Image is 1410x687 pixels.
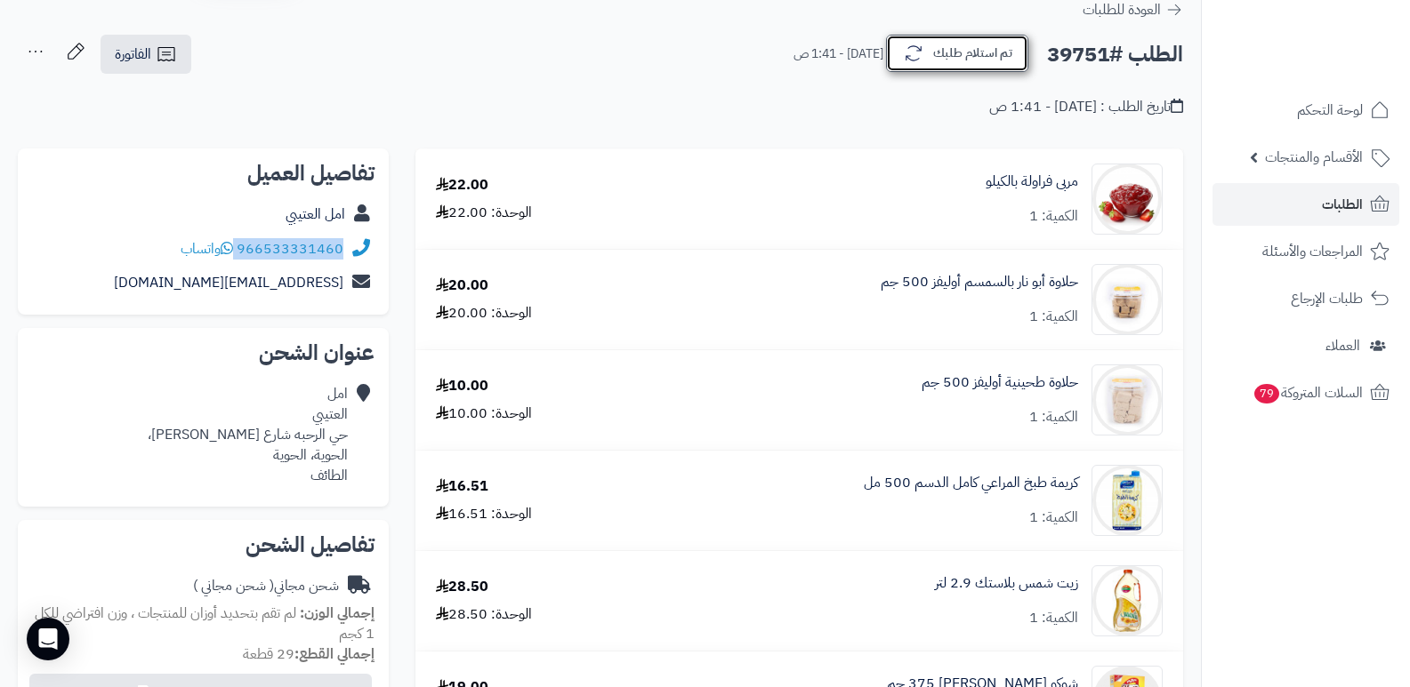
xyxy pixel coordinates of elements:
div: تاريخ الطلب : [DATE] - 1:41 ص [989,97,1183,117]
div: الوحدة: 16.51 [436,504,532,524]
span: لوحة التحكم [1297,98,1363,123]
a: كريمة طبخ المراعي كامل الدسم 500 مل [864,473,1078,493]
strong: إجمالي القطع: [294,643,375,665]
a: الفاتورة [101,35,191,74]
div: الكمية: 1 [1029,307,1078,327]
h2: تفاصيل الشحن [32,534,375,555]
a: السلات المتروكة79 [1213,371,1399,414]
a: 966533331460 [237,238,343,260]
h2: الطلب #39751 [1047,36,1183,73]
a: لوحة التحكم [1213,89,1399,132]
small: 29 قطعة [243,643,375,665]
h2: عنوان الشحن [32,342,375,363]
img: 1664705699-Screenshot%202022-10-02%20131349-90x90.png [1092,164,1162,235]
img: logo-2.png [1289,48,1393,85]
img: 1750189624-528573_main-90x90.jpg [1092,465,1162,536]
div: 28.50 [436,577,488,597]
div: 10.00 [436,376,488,396]
span: العملاء [1325,333,1360,358]
span: طلبات الإرجاع [1291,286,1363,311]
a: [EMAIL_ADDRESS][DOMAIN_NAME] [114,272,343,293]
img: 1664443972-0ad970bc-e2ca-4dad-a453-2ed898e76e72-thumbnail-770x770-70%20(1)-90x90.jpg [1092,364,1162,435]
div: الوحدة: 28.50 [436,604,532,625]
strong: إجمالي الوزن: [300,603,375,624]
img: 1664444127-4cf5b692-75ab-49ce-9df4-b774b3587cb7-thumbnail-770x770-70-90x90.jpg [1092,264,1162,335]
div: الوحدة: 10.00 [436,403,532,424]
div: الكمية: 1 [1029,206,1078,227]
a: واتساب [181,238,233,260]
a: الطلبات [1213,183,1399,226]
div: الكمية: 1 [1029,407,1078,427]
img: 1674481681-71oCFhVx4BL-90x90.jpg [1092,565,1162,636]
a: مربى فراولة بالكيلو [986,172,1078,192]
div: الوحدة: 22.00 [436,203,532,223]
div: 16.51 [436,476,488,497]
a: المراجعات والأسئلة [1213,230,1399,273]
span: 79 [1254,384,1279,403]
span: لم تقم بتحديد أوزان للمنتجات ، وزن افتراضي للكل 1 كجم [35,603,375,644]
span: المراجعات والأسئلة [1262,239,1363,264]
a: حلاوة أبو نار بالسمسم أوليفز 500 جم [881,272,1078,292]
small: [DATE] - 1:41 ص [794,45,883,63]
div: Open Intercom Messenger [27,618,69,660]
span: الطلبات [1322,192,1363,217]
a: زيت شمس بلاستك 2.9 لتر [935,573,1078,594]
span: ( شحن مجاني ) [193,575,274,596]
span: الأقسام والمنتجات [1265,145,1363,170]
button: تم استلام طلبك [886,35,1028,72]
div: 22.00 [436,175,488,196]
a: العملاء [1213,324,1399,367]
div: الوحدة: 20.00 [436,303,532,324]
span: الفاتورة [115,44,151,65]
a: حلاوة طحينية أوليفز 500 جم [922,372,1078,393]
div: شحن مجاني [193,576,339,596]
div: الكمية: 1 [1029,507,1078,528]
a: طلبات الإرجاع [1213,277,1399,320]
h2: تفاصيل العميل [32,163,375,184]
a: امل العتيبي [286,204,345,225]
div: امل العتيبي حي الرحبه شارع [PERSON_NAME]، الحوية، الحوية الطائف [148,384,348,485]
span: السلات المتروكة [1253,380,1363,405]
div: 20.00 [436,276,488,296]
div: الكمية: 1 [1029,608,1078,628]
